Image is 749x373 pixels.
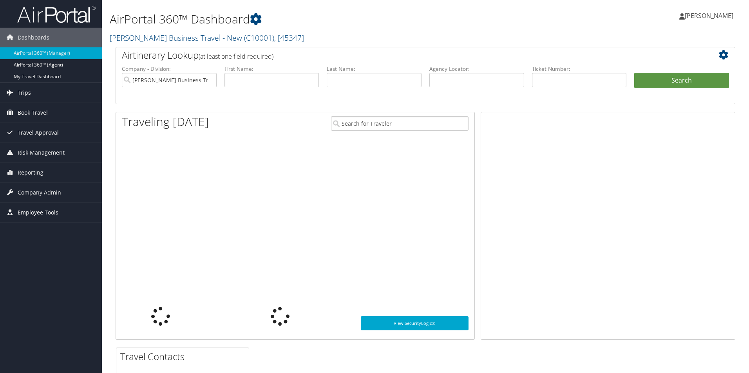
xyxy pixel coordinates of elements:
[18,28,49,47] span: Dashboards
[361,316,469,330] a: View SecurityLogic®
[18,103,48,123] span: Book Travel
[18,163,43,182] span: Reporting
[122,65,217,73] label: Company - Division:
[679,4,741,27] a: [PERSON_NAME]
[244,32,274,43] span: ( C10001 )
[224,65,319,73] label: First Name:
[110,11,531,27] h1: AirPortal 360™ Dashboard
[18,143,65,162] span: Risk Management
[18,183,61,202] span: Company Admin
[685,11,733,20] span: [PERSON_NAME]
[429,65,524,73] label: Agency Locator:
[17,5,96,23] img: airportal-logo.png
[331,116,469,131] input: Search for Traveler
[110,32,304,43] a: [PERSON_NAME] Business Travel - New
[199,52,273,61] span: (at least one field required)
[120,350,249,363] h2: Travel Contacts
[122,114,209,130] h1: Traveling [DATE]
[274,32,304,43] span: , [ 45347 ]
[532,65,627,73] label: Ticket Number:
[18,123,59,142] span: Travel Approval
[634,73,729,88] button: Search
[327,65,422,73] label: Last Name:
[18,83,31,103] span: Trips
[18,203,58,222] span: Employee Tools
[122,49,677,62] h2: Airtinerary Lookup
